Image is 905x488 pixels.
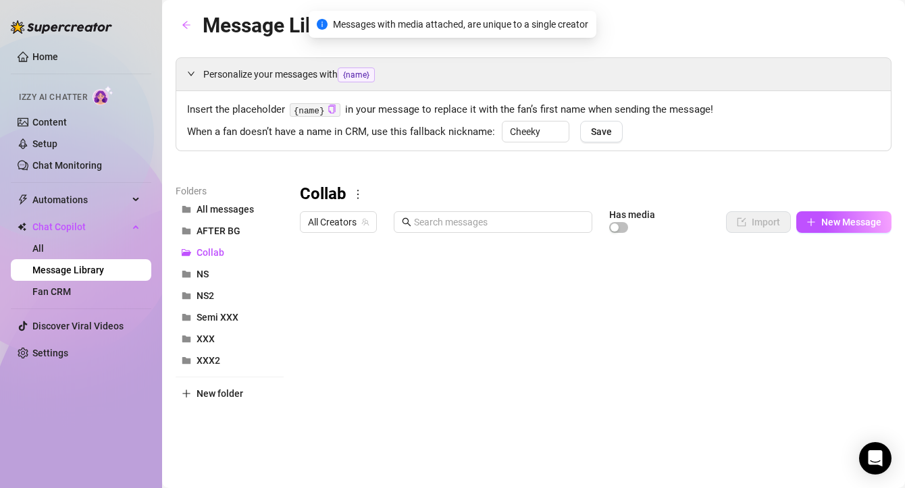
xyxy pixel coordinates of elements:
span: folder [182,269,191,279]
a: Home [32,51,58,62]
img: logo-BBDzfeDw.svg [11,20,112,34]
span: folder [182,313,191,322]
a: All [32,243,44,254]
a: Content [32,117,67,128]
span: folder-open [182,248,191,257]
span: arrow-left [182,20,191,30]
a: Setup [32,138,57,149]
code: {name} [290,103,340,117]
a: Discover Viral Videos [32,321,124,331]
span: folder [182,356,191,365]
a: Message Library [32,265,104,275]
button: XXX [176,328,284,350]
span: Semi XXX [197,312,238,323]
span: search [402,217,411,227]
span: info-circle [317,19,328,30]
span: Save [591,126,612,137]
span: copy [328,105,336,113]
article: Message Library [203,9,353,41]
button: Collab [176,242,284,263]
span: New Message [821,217,881,227]
span: {name} [338,67,375,82]
span: Chat Copilot [32,216,128,238]
span: New folder [197,388,243,399]
span: All messages [197,204,254,215]
span: XXX [197,333,215,344]
span: NS [197,269,209,279]
button: Click to Copy [328,105,336,115]
span: team [361,218,369,226]
span: AFTER BG [197,225,240,236]
span: folder [182,291,191,300]
img: Chat Copilot [18,222,26,232]
a: Settings [32,348,68,358]
span: thunderbolt [18,194,28,205]
span: Collab [197,247,224,258]
button: New Message [796,211,891,233]
span: Personalize your messages with [203,67,880,82]
h3: Collab [300,184,346,205]
a: Chat Monitoring [32,160,102,171]
button: NS [176,263,284,285]
button: XXX2 [176,350,284,371]
span: folder [182,334,191,344]
img: AI Chatter [93,86,113,105]
span: All Creators [308,212,369,232]
span: XXX2 [197,355,220,366]
button: Semi XXX [176,306,284,328]
button: New folder [176,383,284,404]
div: Open Intercom Messenger [859,442,891,475]
article: Has media [609,211,655,219]
button: All messages [176,198,284,220]
span: Automations [32,189,128,211]
span: Insert the placeholder in your message to replace it with the fan’s first name when sending the m... [187,102,880,118]
span: NS2 [197,290,214,301]
span: plus [182,389,191,398]
button: AFTER BG [176,220,284,242]
span: plus [806,217,816,227]
span: When a fan doesn’t have a name in CRM, use this fallback nickname: [187,124,495,140]
span: Izzy AI Chatter [19,91,87,104]
span: expanded [187,70,195,78]
button: NS2 [176,285,284,306]
article: Folders [176,184,284,198]
span: folder [182,205,191,214]
span: Messages with media attached, are unique to a single creator [333,17,588,32]
a: Fan CRM [32,286,71,297]
button: Save [580,121,623,142]
span: more [352,188,364,200]
input: Search messages [414,215,584,229]
button: Import [726,211,791,233]
span: folder [182,226,191,236]
div: Personalize your messages with{name} [176,58,891,90]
